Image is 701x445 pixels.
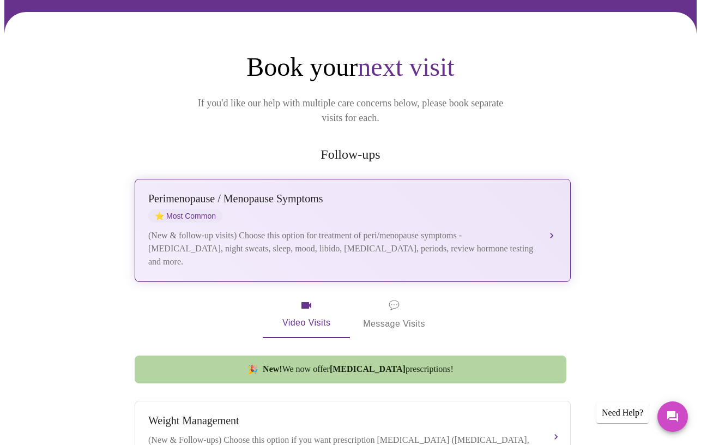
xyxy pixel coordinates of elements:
[148,209,222,222] span: Most Common
[148,414,535,427] div: Weight Management
[132,147,569,162] h2: Follow-ups
[135,179,571,282] button: Perimenopause / Menopause SymptomsstarMost Common(New & follow-up visits) Choose this option for ...
[596,402,649,423] div: Need Help?
[358,52,454,81] span: next visit
[148,193,535,205] div: Perimenopause / Menopause Symptoms
[263,364,454,374] span: We now offer prescriptions!
[263,364,282,374] strong: New!
[389,298,400,313] span: message
[330,364,406,374] strong: [MEDICAL_DATA]
[276,299,337,330] span: Video Visits
[132,51,569,83] h1: Book your
[183,96,518,125] p: If you'd like our help with multiple care concerns below, please book separate visits for each.
[247,364,258,375] span: new
[363,298,425,332] span: Message Visits
[657,401,688,432] button: Messages
[148,229,535,268] div: (New & follow-up visits) Choose this option for treatment of peri/menopause symptoms - [MEDICAL_D...
[155,212,164,220] span: star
